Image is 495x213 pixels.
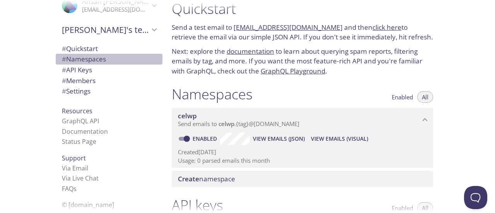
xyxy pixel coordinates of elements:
div: Create namespace [172,171,433,187]
a: documentation [227,47,274,56]
span: [PERSON_NAME]'s team [62,24,149,35]
span: View Emails (Visual) [311,134,368,143]
div: API Keys [56,65,162,75]
a: GraphQL API [62,117,99,125]
span: Resources [62,107,92,115]
p: Created [DATE] [178,148,427,156]
span: Namespaces [62,55,106,63]
span: celwp [218,120,234,128]
span: # [62,65,66,74]
a: Documentation [62,127,108,136]
a: FAQ [62,184,77,193]
a: Status Page [62,137,96,146]
span: namespace [178,174,235,183]
span: # [62,87,66,95]
span: # [62,55,66,63]
span: celwp [178,111,197,120]
span: Create [178,174,199,183]
p: Usage: 0 parsed emails this month [178,157,427,165]
div: celwp namespace [172,108,433,132]
button: All [417,91,433,103]
div: Team Settings [56,86,162,97]
p: Next: explore the to learn about querying spam reports, filtering emails by tag, and more. If you... [172,46,433,76]
div: Namespaces [56,54,162,65]
div: Ahsan's team [56,20,162,40]
a: Via Live Chat [62,174,99,182]
span: Send emails to . {tag} @[DOMAIN_NAME] [178,120,299,128]
p: Send a test email to and then to retrieve the email via our simple JSON API. If you don't see it ... [172,22,433,42]
span: # [62,76,66,85]
span: API Keys [62,65,92,74]
a: Via Email [62,164,88,172]
iframe: Help Scout Beacon - Open [464,186,487,209]
a: Enabled [191,135,220,142]
span: Support [62,154,86,162]
span: # [62,44,66,53]
button: View Emails (Visual) [308,133,371,145]
span: Settings [62,87,90,95]
a: click here [372,23,401,32]
div: Members [56,75,162,86]
span: s [73,184,77,193]
a: GraphQL Playground [261,66,325,75]
button: View Emails (JSON) [250,133,308,145]
button: Enabled [387,91,418,103]
a: [EMAIL_ADDRESS][DOMAIN_NAME] [234,23,343,32]
span: View Emails (JSON) [253,134,305,143]
span: Quickstart [62,44,98,53]
h1: Namespaces [172,85,253,103]
div: Quickstart [56,43,162,54]
span: Members [62,76,96,85]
